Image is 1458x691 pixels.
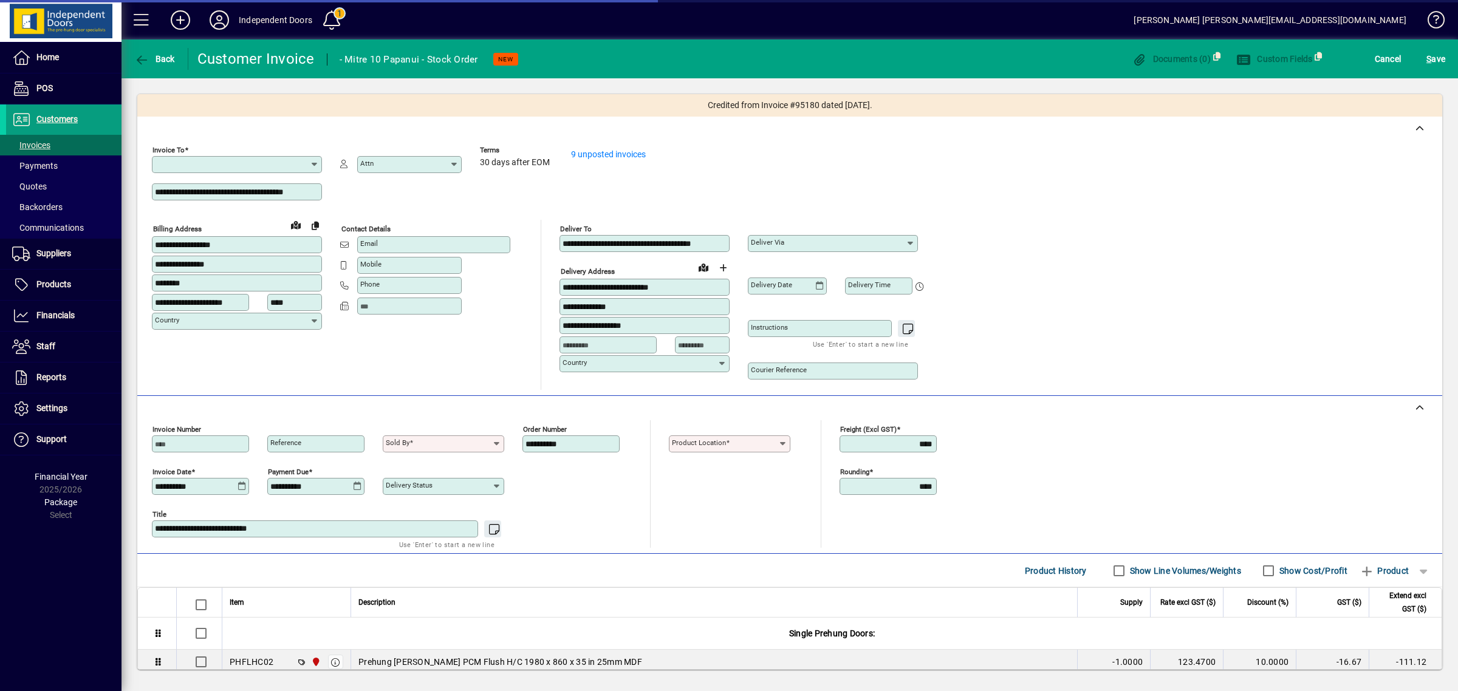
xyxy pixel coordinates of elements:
[36,310,75,320] span: Financials
[1120,596,1143,609] span: Supply
[523,425,567,434] mat-label: Order number
[399,537,495,551] mat-hint: Use 'Enter' to start a new line
[1277,565,1347,577] label: Show Cost/Profit
[1025,561,1087,580] span: Product History
[480,146,553,154] span: Terms
[6,176,122,197] a: Quotes
[813,337,908,351] mat-hint: Use 'Enter' to start a new line
[560,225,592,233] mat-label: Deliver To
[563,358,587,367] mat-label: Country
[360,280,380,288] mat-label: Phone
[1354,560,1415,582] button: Product
[6,135,122,155] a: Invoices
[155,316,179,324] mat-label: Country
[1247,596,1289,609] span: Discount (%)
[152,468,191,476] mat-label: Invoice date
[6,424,122,455] a: Support
[358,656,642,668] span: Prehung [PERSON_NAME] PCM Flush H/C 1980 x 860 x 35 in 25mm MDF
[694,257,713,277] a: View on map
[360,159,374,168] mat-label: Attn
[1236,54,1313,64] span: Custom Fields
[306,216,325,235] button: Copy to Delivery address
[200,9,239,31] button: Profile
[840,468,869,476] mat-label: Rounding
[1020,560,1092,582] button: Product History
[131,48,178,70] button: Back
[1134,10,1406,30] div: [PERSON_NAME] [PERSON_NAME][EMAIL_ADDRESS][DOMAIN_NAME]
[1296,650,1369,675] td: -16.67
[308,655,322,669] span: Christchurch
[1223,650,1296,675] td: 10.0000
[1337,596,1361,609] span: GST ($)
[1372,48,1405,70] button: Cancel
[6,239,122,269] a: Suppliers
[36,248,71,258] span: Suppliers
[751,366,807,374] mat-label: Courier Reference
[36,434,67,444] span: Support
[36,403,67,413] span: Settings
[270,438,301,447] mat-label: Reference
[360,260,382,268] mat-label: Mobile
[197,49,315,69] div: Customer Invoice
[6,43,122,73] a: Home
[268,468,309,476] mat-label: Payment due
[6,332,122,362] a: Staff
[848,281,891,289] mat-label: Delivery time
[1369,650,1442,675] td: -111.12
[239,10,312,30] div: Independent Doors
[1233,48,1316,70] button: Custom Fields
[36,114,78,124] span: Customers
[1132,54,1211,64] span: Documents (0)
[36,341,55,351] span: Staff
[36,279,71,289] span: Products
[12,140,50,150] span: Invoices
[6,217,122,238] a: Communications
[1160,596,1216,609] span: Rate excl GST ($)
[1419,2,1443,42] a: Knowledge Base
[1423,48,1448,70] button: Save
[152,425,201,434] mat-label: Invoice number
[230,596,244,609] span: Item
[672,438,726,447] mat-label: Product location
[1112,656,1143,668] span: -1.0000
[12,202,63,212] span: Backorders
[12,161,58,171] span: Payments
[751,238,784,247] mat-label: Deliver via
[12,182,47,191] span: Quotes
[708,99,872,112] span: Credited from Invoice #95180 dated [DATE].
[1360,561,1409,580] span: Product
[134,54,175,64] span: Back
[36,372,66,382] span: Reports
[6,270,122,300] a: Products
[713,258,733,277] button: Choose address
[6,73,122,104] a: POS
[1129,48,1214,70] button: Documents (0)
[840,425,897,434] mat-label: Freight (excl GST)
[286,215,306,234] a: View on map
[152,146,185,154] mat-label: Invoice To
[1128,565,1241,577] label: Show Line Volumes/Weights
[360,239,378,248] mat-label: Email
[6,155,122,176] a: Payments
[1426,49,1445,69] span: ave
[1158,656,1216,668] div: 123.4700
[386,438,409,447] mat-label: Sold by
[386,481,433,489] mat-label: Delivery status
[751,323,788,332] mat-label: Instructions
[358,596,395,609] span: Description
[6,301,122,331] a: Financials
[44,497,77,507] span: Package
[6,197,122,217] a: Backorders
[12,223,84,233] span: Communications
[6,363,122,393] a: Reports
[1426,54,1431,64] span: S
[122,48,188,70] app-page-header-button: Back
[6,393,122,424] a: Settings
[35,472,87,482] span: Financial Year
[571,149,646,159] a: 9 unposted invoices
[161,9,200,31] button: Add
[222,618,1442,649] div: Single Prehung Doors:
[340,50,478,69] div: - Mitre 10 Papanui - Stock Order
[36,52,59,62] span: Home
[152,510,166,519] mat-label: Title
